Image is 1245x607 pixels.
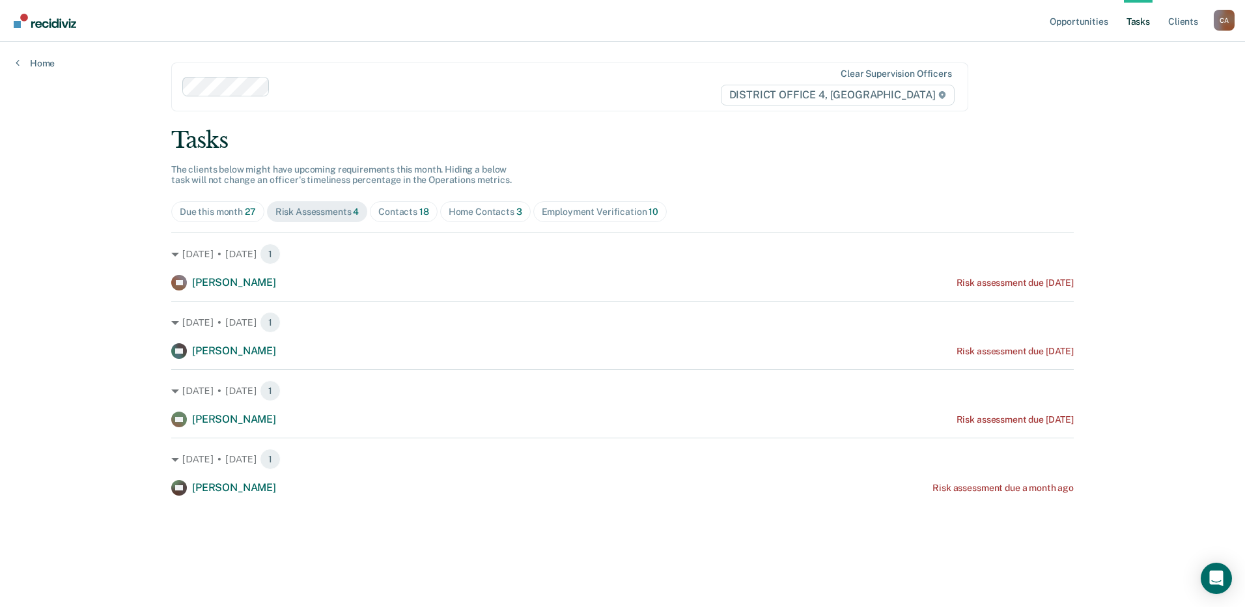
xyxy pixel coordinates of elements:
[171,244,1074,264] div: [DATE] • [DATE] 1
[260,312,281,333] span: 1
[260,449,281,470] span: 1
[192,481,276,494] span: [PERSON_NAME]
[721,85,955,106] span: DISTRICT OFFICE 4, [GEOGRAPHIC_DATA]
[957,414,1074,425] div: Risk assessment due [DATE]
[353,206,359,217] span: 4
[171,449,1074,470] div: [DATE] • [DATE] 1
[378,206,429,218] div: Contacts
[180,206,256,218] div: Due this month
[542,206,658,218] div: Employment Verification
[957,277,1074,289] div: Risk assessment due [DATE]
[171,380,1074,401] div: [DATE] • [DATE] 1
[275,206,359,218] div: Risk Assessments
[449,206,522,218] div: Home Contacts
[171,127,1074,154] div: Tasks
[192,345,276,357] span: [PERSON_NAME]
[932,483,1074,494] div: Risk assessment due a month ago
[957,346,1074,357] div: Risk assessment due [DATE]
[171,312,1074,333] div: [DATE] • [DATE] 1
[1214,10,1235,31] div: C A
[516,206,522,217] span: 3
[14,14,76,28] img: Recidiviz
[649,206,658,217] span: 10
[192,413,276,425] span: [PERSON_NAME]
[171,164,512,186] span: The clients below might have upcoming requirements this month. Hiding a below task will not chang...
[1201,563,1232,594] div: Open Intercom Messenger
[419,206,429,217] span: 18
[1214,10,1235,31] button: Profile dropdown button
[192,276,276,289] span: [PERSON_NAME]
[841,68,951,79] div: Clear supervision officers
[16,57,55,69] a: Home
[260,380,281,401] span: 1
[245,206,256,217] span: 27
[260,244,281,264] span: 1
